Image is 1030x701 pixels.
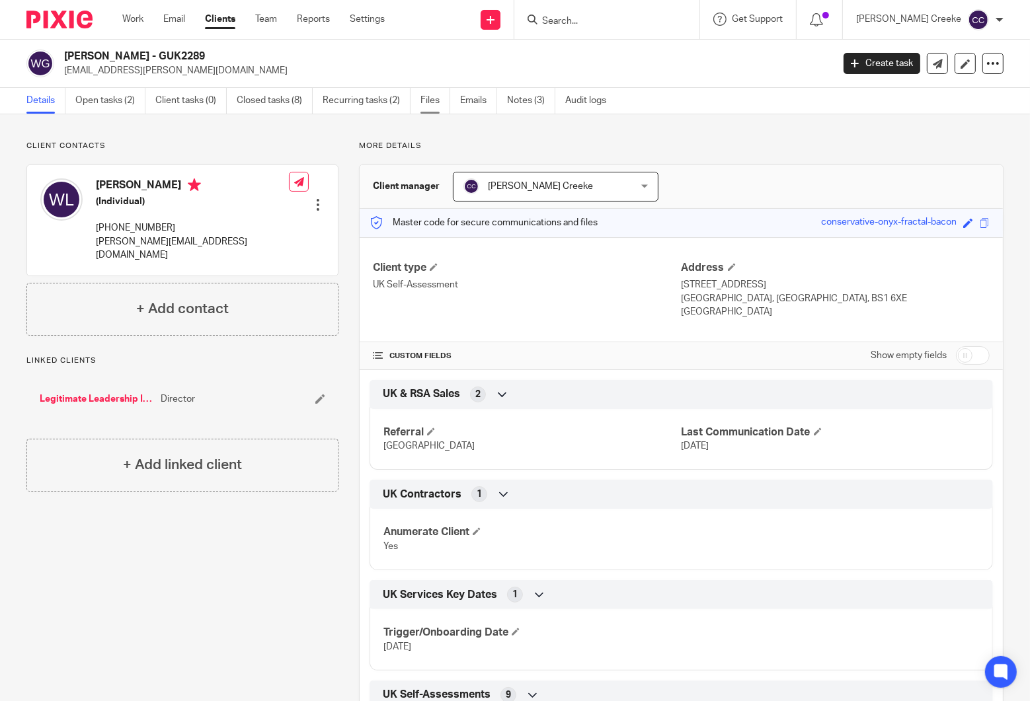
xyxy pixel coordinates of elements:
p: Master code for secure communications and files [370,216,598,229]
h4: Client type [373,261,681,275]
h4: Last Communication Date [682,425,979,439]
a: Email [163,13,185,26]
span: [PERSON_NAME] Creeke [488,182,593,191]
h4: + Add contact [136,299,229,319]
a: Client tasks (0) [155,88,227,114]
a: Details [26,88,65,114]
input: Search [541,16,660,28]
a: Team [255,13,277,26]
h4: [PERSON_NAME] [96,178,289,195]
a: Clients [205,13,235,26]
p: UK Self-Assessment [373,278,681,291]
a: Reports [297,13,330,26]
p: [PERSON_NAME][EMAIL_ADDRESS][DOMAIN_NAME] [96,235,289,262]
span: UK Services Key Dates [383,588,497,602]
span: UK Contractors [383,488,461,501]
span: Get Support [732,15,783,24]
p: [GEOGRAPHIC_DATA] [682,305,990,318]
span: [GEOGRAPHIC_DATA] [383,441,475,451]
p: [PERSON_NAME] Creeke [856,13,961,26]
a: Create task [844,53,920,74]
p: Client contacts [26,141,338,151]
p: [GEOGRAPHIC_DATA], [GEOGRAPHIC_DATA], BS1 6XE [682,292,990,305]
a: Work [122,13,143,26]
label: Show empty fields [871,349,947,362]
h2: [PERSON_NAME] - GUK2289 [64,50,672,63]
span: 1 [477,488,482,501]
h4: Anumerate Client [383,525,681,539]
a: Emails [460,88,497,114]
a: Notes (3) [507,88,555,114]
img: svg%3E [40,178,83,221]
span: Director [161,392,195,406]
span: 2 [475,388,481,401]
a: Legitimate Leadership Int Limited: GUK2286 [40,392,154,406]
a: Files [420,88,450,114]
span: UK & RSA Sales [383,387,460,401]
h4: Trigger/Onboarding Date [383,626,681,640]
p: [EMAIL_ADDRESS][PERSON_NAME][DOMAIN_NAME] [64,64,824,77]
span: [DATE] [682,441,709,451]
p: Linked clients [26,355,338,366]
a: Open tasks (2) [75,88,145,114]
img: svg%3E [463,178,479,194]
h5: (Individual) [96,195,289,208]
p: [STREET_ADDRESS] [682,278,990,291]
img: svg%3E [26,50,54,77]
h4: CUSTOM FIELDS [373,351,681,361]
span: 1 [512,588,518,601]
div: conservative-onyx-fractal-bacon [821,215,957,231]
p: More details [359,141,1004,151]
h3: Client manager [373,180,440,193]
h4: + Add linked client [123,455,242,475]
a: Closed tasks (8) [237,88,313,114]
img: Pixie [26,11,93,28]
a: Recurring tasks (2) [323,88,411,114]
a: Audit logs [565,88,616,114]
span: Yes [383,542,398,551]
a: Settings [350,13,385,26]
i: Primary [188,178,201,192]
p: [PHONE_NUMBER] [96,221,289,235]
span: [DATE] [383,642,411,651]
img: svg%3E [968,9,989,30]
h4: Referral [383,425,681,439]
h4: Address [682,261,990,275]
